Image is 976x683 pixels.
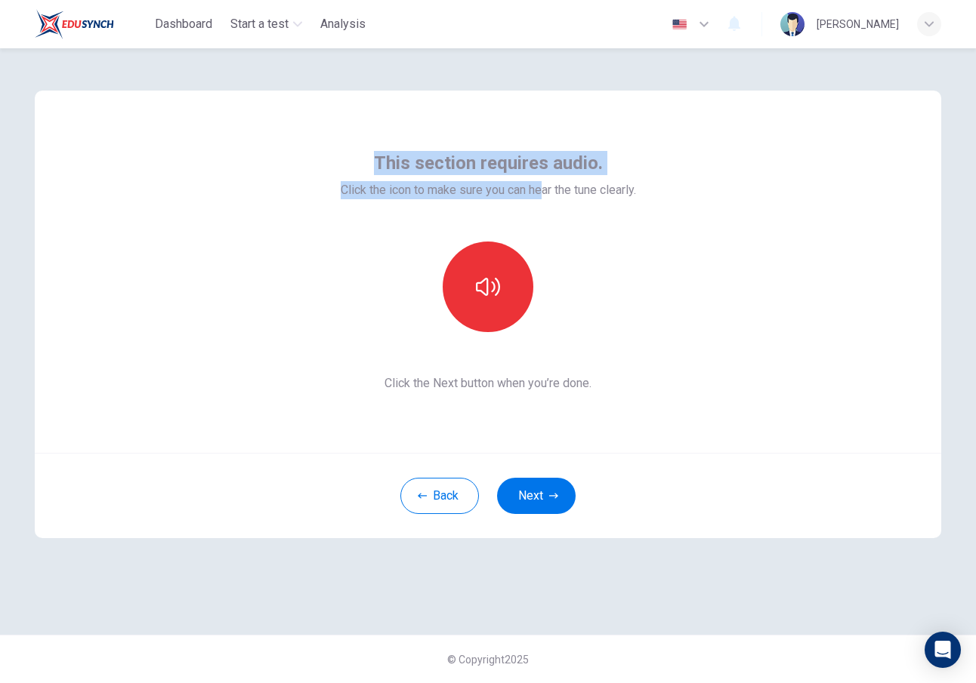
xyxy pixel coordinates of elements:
[374,151,603,175] span: This section requires audio.
[925,632,961,668] div: Open Intercom Messenger
[149,11,218,38] button: Dashboard
[35,9,149,39] a: EduSynch logo
[780,12,805,36] img: Profile picture
[320,15,366,33] span: Analysis
[497,478,576,514] button: Next
[224,11,308,38] button: Start a test
[670,19,689,30] img: en
[230,15,289,33] span: Start a test
[155,15,212,33] span: Dashboard
[400,478,479,514] button: Back
[341,374,636,392] span: Click the Next button when you’re done.
[314,11,372,38] button: Analysis
[447,654,529,666] span: © Copyright 2025
[341,181,636,199] span: Click the icon to make sure you can hear the tune clearly.
[817,15,899,33] div: [PERSON_NAME]
[35,9,114,39] img: EduSynch logo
